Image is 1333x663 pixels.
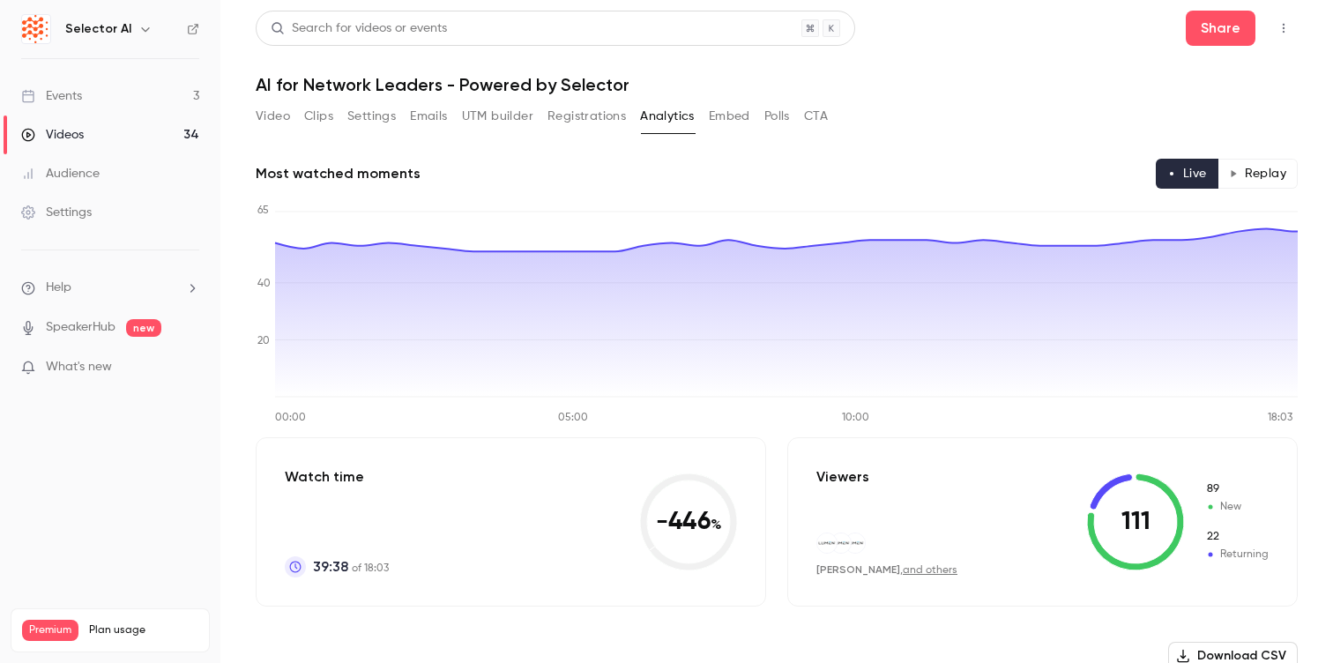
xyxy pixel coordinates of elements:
img: lumen.com [831,533,851,553]
button: Top Bar Actions [1270,14,1298,42]
span: 39:38 [313,556,348,577]
img: lumen.com [817,533,837,553]
p: Watch time [285,466,389,488]
span: [PERSON_NAME] [816,563,900,576]
div: Audience [21,165,100,183]
iframe: Noticeable Trigger [178,360,199,376]
p: of 18:03 [313,556,389,577]
button: Clips [304,102,333,130]
tspan: 00:00 [275,413,306,423]
span: What's new [46,358,112,376]
span: Returning [1205,529,1269,545]
button: Settings [347,102,396,130]
h6: Selector AI [65,20,131,38]
span: Returning [1205,547,1269,562]
tspan: 05:00 [558,413,588,423]
span: new [126,319,161,337]
button: Polls [764,102,790,130]
button: Embed [709,102,750,130]
a: SpeakerHub [46,318,115,337]
h2: Most watched moments [256,163,421,184]
p: Viewers [816,466,869,488]
span: Plan usage [89,623,198,637]
span: Help [46,279,71,297]
div: Events [21,87,82,105]
button: CTA [804,102,828,130]
div: Videos [21,126,84,144]
tspan: 40 [257,279,271,289]
span: New [1205,481,1269,497]
button: Analytics [640,102,695,130]
span: Premium [22,620,78,641]
button: Registrations [547,102,626,130]
div: , [816,562,957,577]
a: and others [903,565,957,576]
span: New [1205,499,1269,515]
button: UTM builder [462,102,533,130]
tspan: 65 [257,205,269,216]
h1: AI for Network Leaders - Powered by Selector [256,74,1298,95]
tspan: 18:03 [1268,413,1292,423]
img: lumen.com [845,533,865,553]
div: Settings [21,204,92,221]
button: Replay [1218,159,1298,189]
button: Share [1186,11,1255,46]
tspan: 20 [257,336,270,346]
div: Search for videos or events [271,19,447,38]
button: Video [256,102,290,130]
li: help-dropdown-opener [21,279,199,297]
img: Selector AI [22,15,50,43]
button: Live [1156,159,1218,189]
tspan: 10:00 [842,413,869,423]
button: Emails [410,102,447,130]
